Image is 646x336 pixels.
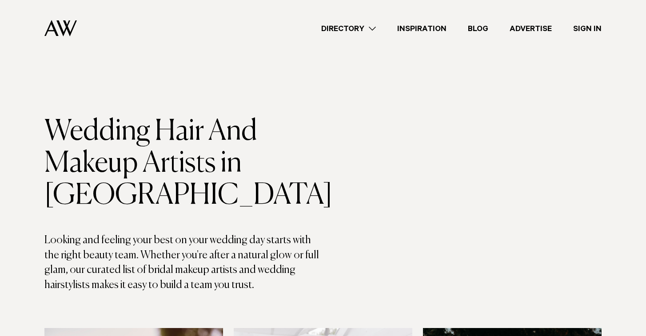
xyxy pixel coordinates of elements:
[387,23,457,35] a: Inspiration
[311,23,387,35] a: Directory
[44,20,77,36] img: Auckland Weddings Logo
[44,233,323,293] p: Looking and feeling your best on your wedding day starts with the right beauty team. Whether you'...
[499,23,562,35] a: Advertise
[562,23,612,35] a: Sign In
[44,116,323,212] h1: Wedding Hair And Makeup Artists in [GEOGRAPHIC_DATA]
[457,23,499,35] a: Blog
